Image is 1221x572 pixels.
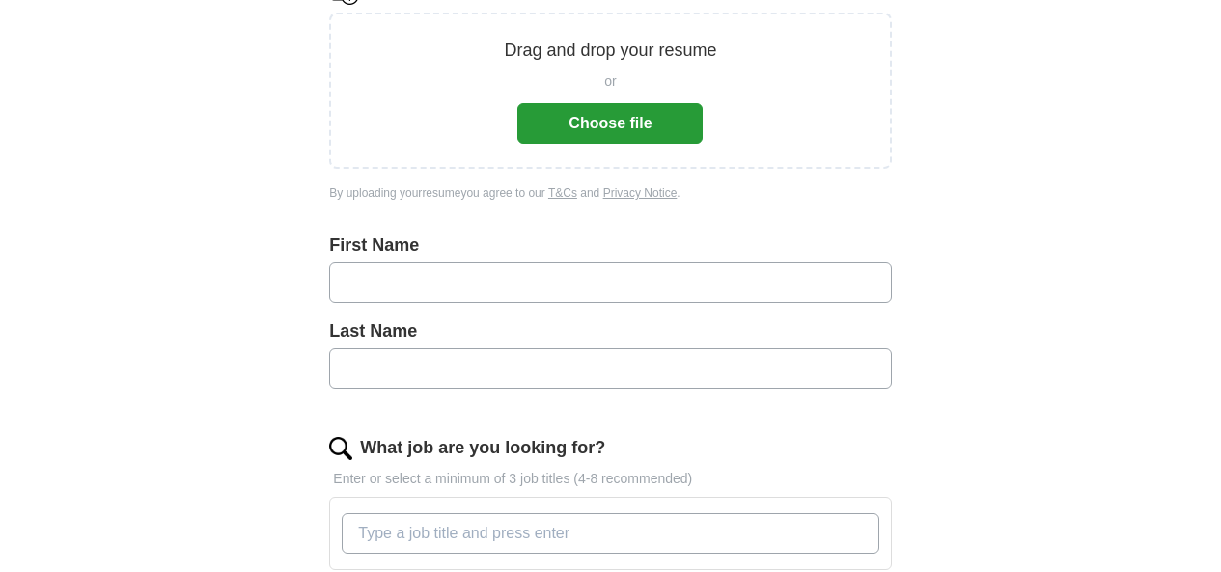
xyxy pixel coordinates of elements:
[329,469,891,489] p: Enter or select a minimum of 3 job titles (4-8 recommended)
[548,186,577,200] a: T&Cs
[329,184,891,202] div: By uploading your resume you agree to our and .
[603,186,678,200] a: Privacy Notice
[360,435,605,461] label: What job are you looking for?
[504,38,716,64] p: Drag and drop your resume
[342,513,878,554] input: Type a job title and press enter
[329,437,352,460] img: search.png
[517,103,703,144] button: Choose file
[604,71,616,92] span: or
[329,232,891,259] label: First Name
[329,318,891,344] label: Last Name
